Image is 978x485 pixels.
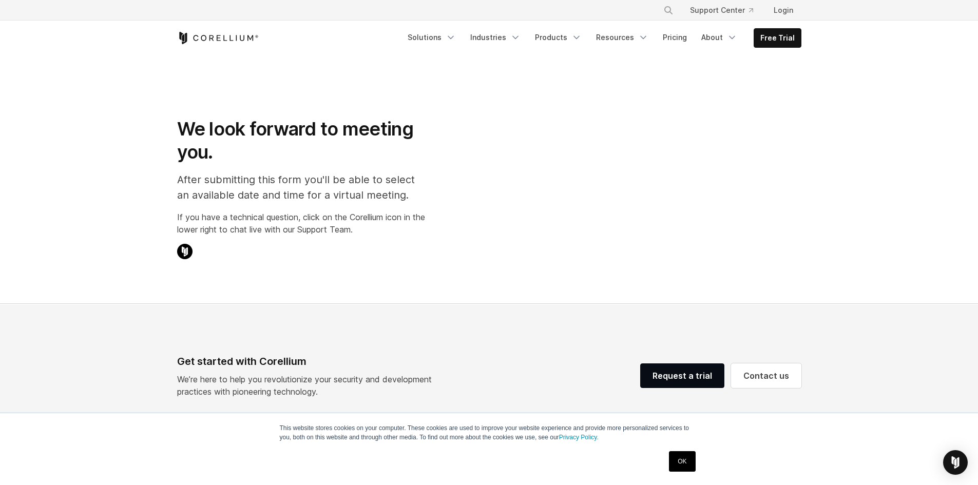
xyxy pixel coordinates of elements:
[590,28,655,47] a: Resources
[695,28,743,47] a: About
[669,451,695,472] a: OK
[177,32,259,44] a: Corellium Home
[177,244,193,259] img: Corellium Chat Icon
[765,1,801,20] a: Login
[177,172,425,203] p: After submitting this form you'll be able to select an available date and time for a virtual meet...
[464,28,527,47] a: Industries
[177,373,440,398] p: We’re here to help you revolutionize your security and development practices with pioneering tech...
[177,354,440,369] div: Get started with Corellium
[651,1,801,20] div: Navigation Menu
[682,1,761,20] a: Support Center
[280,423,699,442] p: This website stores cookies on your computer. These cookies are used to improve your website expe...
[177,118,425,164] h1: We look forward to meeting you.
[754,29,801,47] a: Free Trial
[401,28,801,48] div: Navigation Menu
[657,28,693,47] a: Pricing
[659,1,678,20] button: Search
[177,211,425,236] p: If you have a technical question, click on the Corellium icon in the lower right to chat live wit...
[943,450,968,475] div: Open Intercom Messenger
[401,28,462,47] a: Solutions
[640,363,724,388] a: Request a trial
[559,434,599,441] a: Privacy Policy.
[731,363,801,388] a: Contact us
[529,28,588,47] a: Products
